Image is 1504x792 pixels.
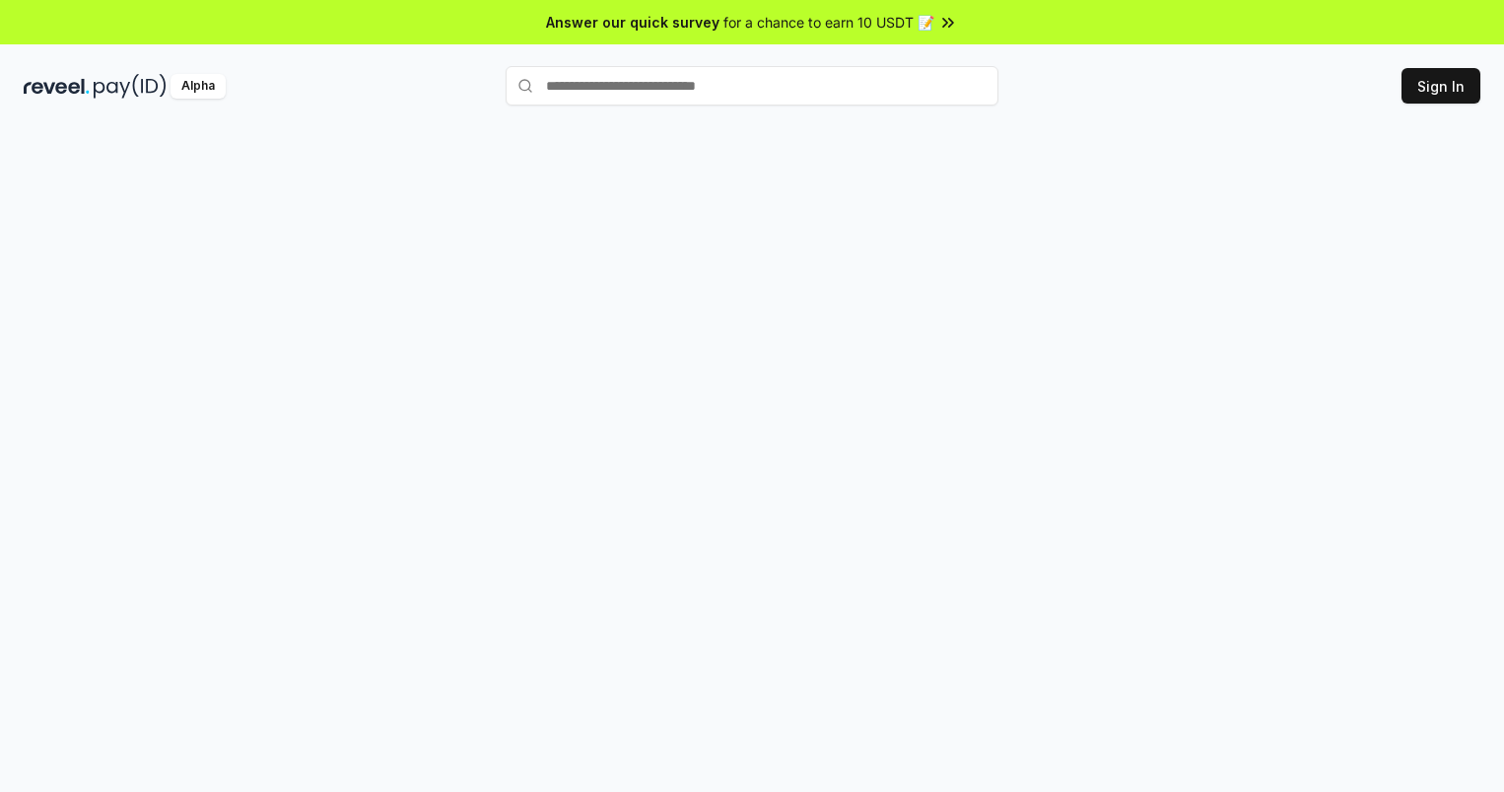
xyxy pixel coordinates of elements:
img: reveel_dark [24,74,90,99]
div: Alpha [171,74,226,99]
button: Sign In [1401,68,1480,104]
img: pay_id [94,74,167,99]
span: Answer our quick survey [546,12,719,33]
span: for a chance to earn 10 USDT 📝 [723,12,934,33]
